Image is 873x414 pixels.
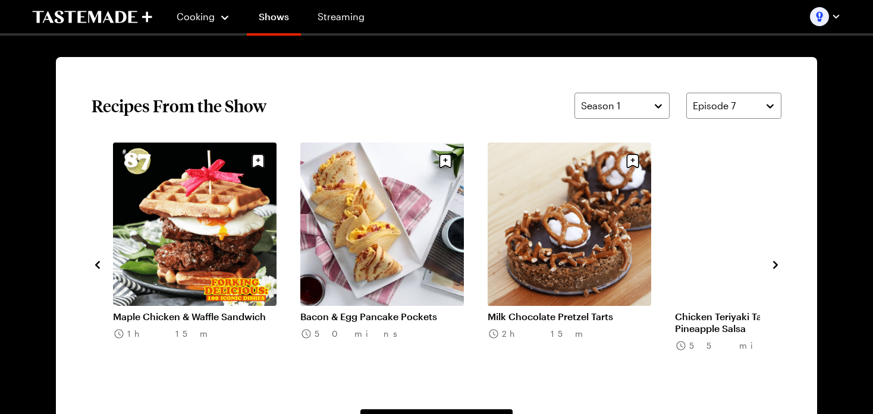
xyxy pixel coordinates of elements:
[92,95,266,116] h2: Recipes From the Show
[300,311,464,323] a: Bacon & Egg Pancake Pockets
[621,150,644,172] button: Save recipe
[488,143,675,385] div: 9 / 13
[176,2,230,31] button: Cooking
[810,7,829,26] img: Profile picture
[247,150,269,172] button: Save recipe
[488,311,651,323] a: Milk Chocolate Pretzel Tarts
[810,7,841,26] button: Profile picture
[675,311,839,334] a: Chicken Teriyaki Tacos With Pineapple Salsa
[675,143,862,385] div: 10 / 13
[113,311,277,323] a: Maple Chicken & Waffle Sandwich
[770,257,781,271] button: navigate to next item
[113,143,300,385] div: 7 / 13
[32,10,152,24] a: To Tastemade Home Page
[434,150,457,172] button: Save recipe
[693,99,736,113] span: Episode 7
[300,143,488,385] div: 8 / 13
[686,93,781,119] button: Episode 7
[574,93,670,119] button: Season 1
[177,11,215,22] span: Cooking
[581,99,620,113] span: Season 1
[247,2,301,36] a: Shows
[92,257,103,271] button: navigate to previous item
